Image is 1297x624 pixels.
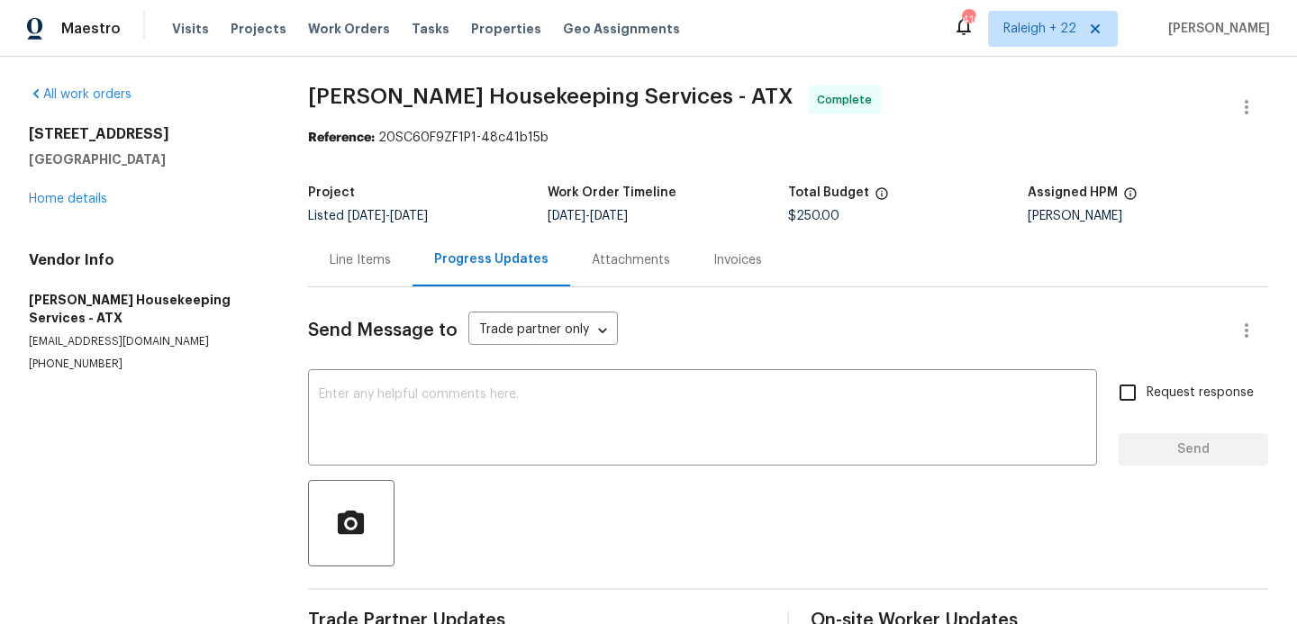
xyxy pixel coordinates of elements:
[468,316,618,346] div: Trade partner only
[172,20,209,38] span: Visits
[563,20,680,38] span: Geo Assignments
[308,321,458,339] span: Send Message to
[61,20,121,38] span: Maestro
[29,357,265,372] p: [PHONE_NUMBER]
[1161,20,1270,38] span: [PERSON_NAME]
[231,20,286,38] span: Projects
[390,210,428,222] span: [DATE]
[29,125,265,143] h2: [STREET_ADDRESS]
[962,11,975,29] div: 416
[29,291,265,327] h5: [PERSON_NAME] Housekeeping Services - ATX
[548,210,585,222] span: [DATE]
[548,186,676,199] h5: Work Order Timeline
[412,23,449,35] span: Tasks
[348,210,385,222] span: [DATE]
[29,334,265,349] p: [EMAIL_ADDRESS][DOMAIN_NAME]
[548,210,628,222] span: -
[1028,210,1268,222] div: [PERSON_NAME]
[348,210,428,222] span: -
[308,129,1268,147] div: 20SC60F9ZF1P1-48c41b15b
[308,86,794,107] span: [PERSON_NAME] Housekeeping Services - ATX
[1123,186,1138,210] span: The hpm assigned to this work order.
[29,150,265,168] h5: [GEOGRAPHIC_DATA]
[590,210,628,222] span: [DATE]
[1028,186,1118,199] h5: Assigned HPM
[308,210,428,222] span: Listed
[29,88,132,101] a: All work orders
[29,193,107,205] a: Home details
[1147,384,1254,402] span: Request response
[308,186,355,199] h5: Project
[592,251,670,269] div: Attachments
[308,20,390,38] span: Work Orders
[308,131,375,144] b: Reference:
[1003,20,1076,38] span: Raleigh + 22
[817,91,879,109] span: Complete
[875,186,889,210] span: The total cost of line items that have been proposed by Opendoor. This sum includes line items th...
[434,250,549,268] div: Progress Updates
[788,210,839,222] span: $250.00
[330,251,391,269] div: Line Items
[788,186,869,199] h5: Total Budget
[713,251,762,269] div: Invoices
[471,20,541,38] span: Properties
[29,251,265,269] h4: Vendor Info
